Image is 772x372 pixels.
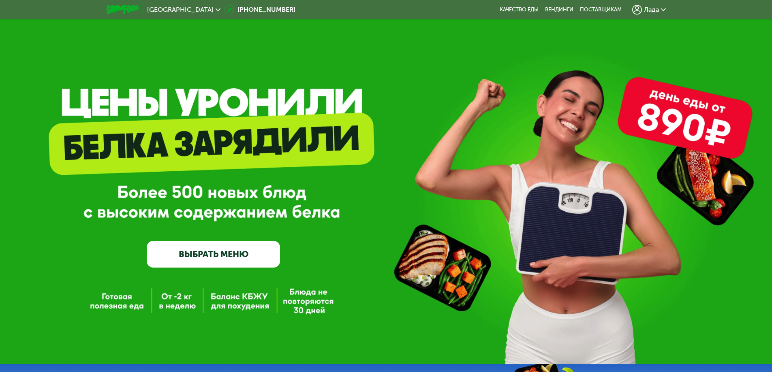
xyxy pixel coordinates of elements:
span: [GEOGRAPHIC_DATA] [147,6,214,13]
span: Лада [644,6,659,13]
a: Качество еды [500,6,539,13]
a: [PHONE_NUMBER] [225,5,295,15]
a: Вендинги [545,6,573,13]
div: поставщикам [580,6,622,13]
a: ВЫБРАТЬ МЕНЮ [147,241,280,268]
